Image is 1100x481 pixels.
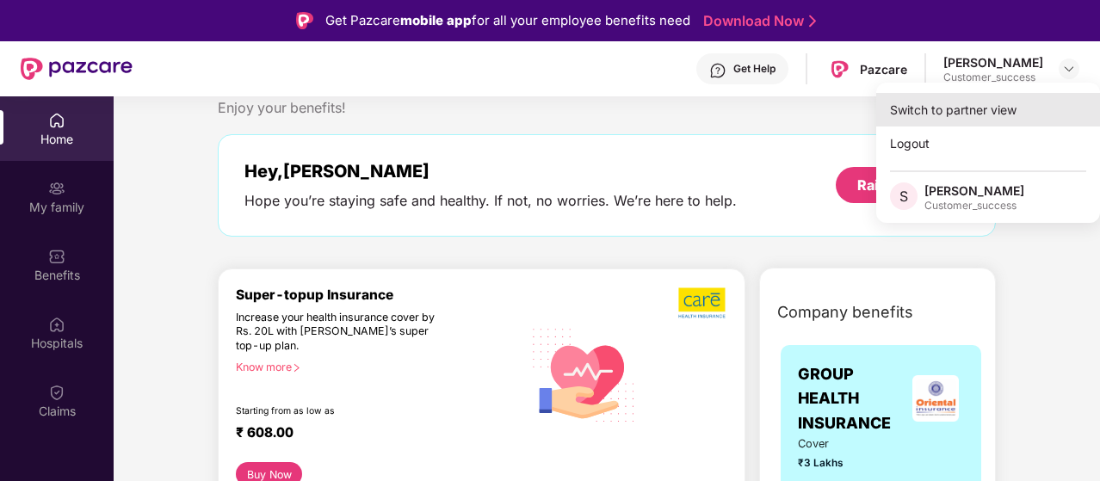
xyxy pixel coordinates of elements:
[798,435,861,453] span: Cover
[798,455,861,472] span: ₹3 Lakhs
[296,12,313,29] img: Logo
[244,192,737,210] div: Hope you’re staying safe and healthy. If not, no worries. We’re here to help.
[325,10,690,31] div: Get Pazcare for all your employee benefits need
[218,99,996,117] div: Enjoy your benefits!
[709,62,726,79] img: svg+xml;base64,PHN2ZyBpZD0iSGVscC0zMngzMiIgeG1sbnM9Imh0dHA6Ly93d3cudzMub3JnLzIwMDAvc3ZnIiB3aWR0aD...
[292,363,301,373] span: right
[522,311,646,436] img: svg+xml;base64,PHN2ZyB4bWxucz0iaHR0cDovL3d3dy53My5vcmcvMjAwMC9zdmciIHhtbG5zOnhsaW5rPSJodHRwOi8vd3...
[236,405,449,417] div: Starting from as low as
[912,375,959,422] img: insurerLogo
[860,61,907,77] div: Pazcare
[798,362,907,435] span: GROUP HEALTH INSURANCE
[924,182,1024,199] div: [PERSON_NAME]
[1062,62,1076,76] img: svg+xml;base64,PHN2ZyBpZD0iRHJvcGRvd24tMzJ4MzIiIHhtbG5zPSJodHRwOi8vd3d3LnczLm9yZy8yMDAwL3N2ZyIgd2...
[244,161,737,182] div: Hey, [PERSON_NAME]
[924,199,1024,213] div: Customer_success
[236,424,505,445] div: ₹ 608.00
[777,300,913,324] span: Company benefits
[48,316,65,333] img: svg+xml;base64,PHN2ZyBpZD0iSG9zcGl0YWxzIiB4bWxucz0iaHR0cDovL3d3dy53My5vcmcvMjAwMC9zdmciIHdpZHRoPS...
[943,54,1043,71] div: [PERSON_NAME]
[857,176,948,194] div: Raise a claim
[236,287,522,303] div: Super-topup Insurance
[48,180,65,197] img: svg+xml;base64,PHN2ZyB3aWR0aD0iMjAiIGhlaWdodD0iMjAiIHZpZXdCb3g9IjAgMCAyMCAyMCIgZmlsbD0ibm9uZSIgeG...
[899,186,908,207] span: S
[678,287,727,319] img: b5dec4f62d2307b9de63beb79f102df3.png
[876,126,1100,160] div: Logout
[48,384,65,401] img: svg+xml;base64,PHN2ZyBpZD0iQ2xhaW0iIHhtbG5zPSJodHRwOi8vd3d3LnczLm9yZy8yMDAwL3N2ZyIgd2lkdGg9IjIwIi...
[236,311,448,354] div: Increase your health insurance cover by Rs. 20L with [PERSON_NAME]’s super top-up plan.
[48,112,65,129] img: svg+xml;base64,PHN2ZyBpZD0iSG9tZSIgeG1sbnM9Imh0dHA6Ly93d3cudzMub3JnLzIwMDAvc3ZnIiB3aWR0aD0iMjAiIG...
[400,12,472,28] strong: mobile app
[809,12,816,30] img: Stroke
[876,93,1100,126] div: Switch to partner view
[48,248,65,265] img: svg+xml;base64,PHN2ZyBpZD0iQmVuZWZpdHMiIHhtbG5zPSJodHRwOi8vd3d3LnczLm9yZy8yMDAwL3N2ZyIgd2lkdGg9Ij...
[236,361,512,373] div: Know more
[703,12,811,30] a: Download Now
[827,57,852,82] img: Pazcare_Logo.png
[21,58,133,80] img: New Pazcare Logo
[733,62,776,76] div: Get Help
[943,71,1043,84] div: Customer_success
